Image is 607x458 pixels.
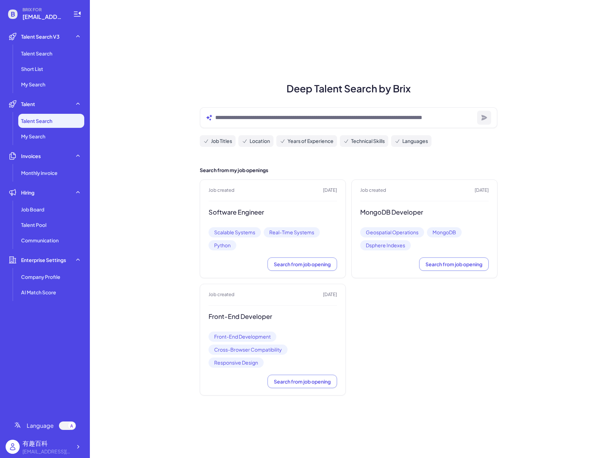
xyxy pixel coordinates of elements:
[274,378,331,385] span: Search from job opening
[402,137,428,145] span: Languages
[21,100,35,107] span: Talent
[209,240,236,250] span: Python
[21,81,45,88] span: My Search
[288,137,334,145] span: Years of Experience
[21,206,44,213] span: Job Board
[419,257,489,271] button: Search from job opening
[209,208,337,216] h3: Software Engineer
[21,221,46,228] span: Talent Pool
[21,237,59,244] span: Communication
[200,166,497,174] h2: Search from my job openings
[21,169,58,176] span: Monthly invoice
[209,313,337,321] h3: Front-End Developer
[425,261,482,267] span: Search from job opening
[264,227,320,237] span: Real-Time Systems
[323,187,337,194] span: [DATE]
[427,227,462,237] span: MongoDB
[191,81,506,96] h1: Deep Talent Search by Brix
[22,13,65,21] span: youqu272@gmail.com
[21,189,34,196] span: Hiring
[360,240,411,250] span: Dsphere Indexes
[209,345,288,355] span: Cross-Browser Compatibility
[268,257,337,271] button: Search from job opening
[22,438,72,448] div: 有趣百科
[211,137,232,145] span: Job Titles
[6,440,20,454] img: user_logo.png
[274,261,331,267] span: Search from job opening
[21,152,41,159] span: Invoices
[209,187,235,194] span: Job created
[250,137,270,145] span: Location
[209,227,261,237] span: Scalable Systems
[209,332,276,342] span: Front-End Development
[475,187,489,194] span: [DATE]
[21,117,52,124] span: Talent Search
[22,448,72,455] div: youqu272@gmail.com
[360,227,424,237] span: Geospatial Operations
[209,291,235,298] span: Job created
[27,421,54,430] span: Language
[21,256,66,263] span: Enterprise Settings
[268,375,337,388] button: Search from job opening
[21,65,43,72] span: Short List
[21,273,60,280] span: Company Profile
[360,208,489,216] h3: MongoDB Developer
[360,187,386,194] span: Job created
[21,133,45,140] span: My Search
[323,291,337,298] span: [DATE]
[21,33,60,40] span: Talent Search V3
[209,358,264,368] span: Responsive Design
[351,137,385,145] span: Technical Skills
[21,50,52,57] span: Talent Search
[22,7,65,13] span: BRIX FOR
[21,289,56,296] span: AI Match Score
